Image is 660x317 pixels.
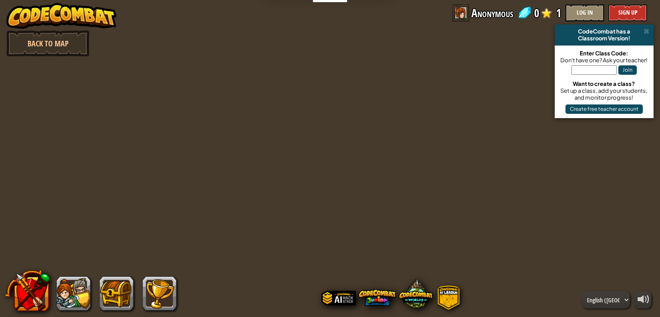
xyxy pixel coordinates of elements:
div: Set up a class, add your students, and monitor progress! [559,87,649,101]
button: Create free teacher account [565,104,643,114]
button: Join [618,65,637,75]
button: Adjust volume [634,291,651,308]
div: Don't have one? Ask your teacher! [559,57,649,64]
span: Anonymous [471,4,513,21]
a: Back to Map [6,30,89,56]
img: CodeCombat - Learn how to code by playing a game [6,3,116,29]
div: CodeCombat has a [558,28,650,35]
div: Classroom Version! [558,35,650,42]
div: Enter Class Code: [559,50,649,57]
span: 1 [556,4,561,21]
button: Log In [565,4,604,21]
span: 0 [534,4,539,21]
div: Want to create a class? [559,80,649,87]
button: Sign Up [608,4,647,21]
select: Languages [582,291,630,308]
